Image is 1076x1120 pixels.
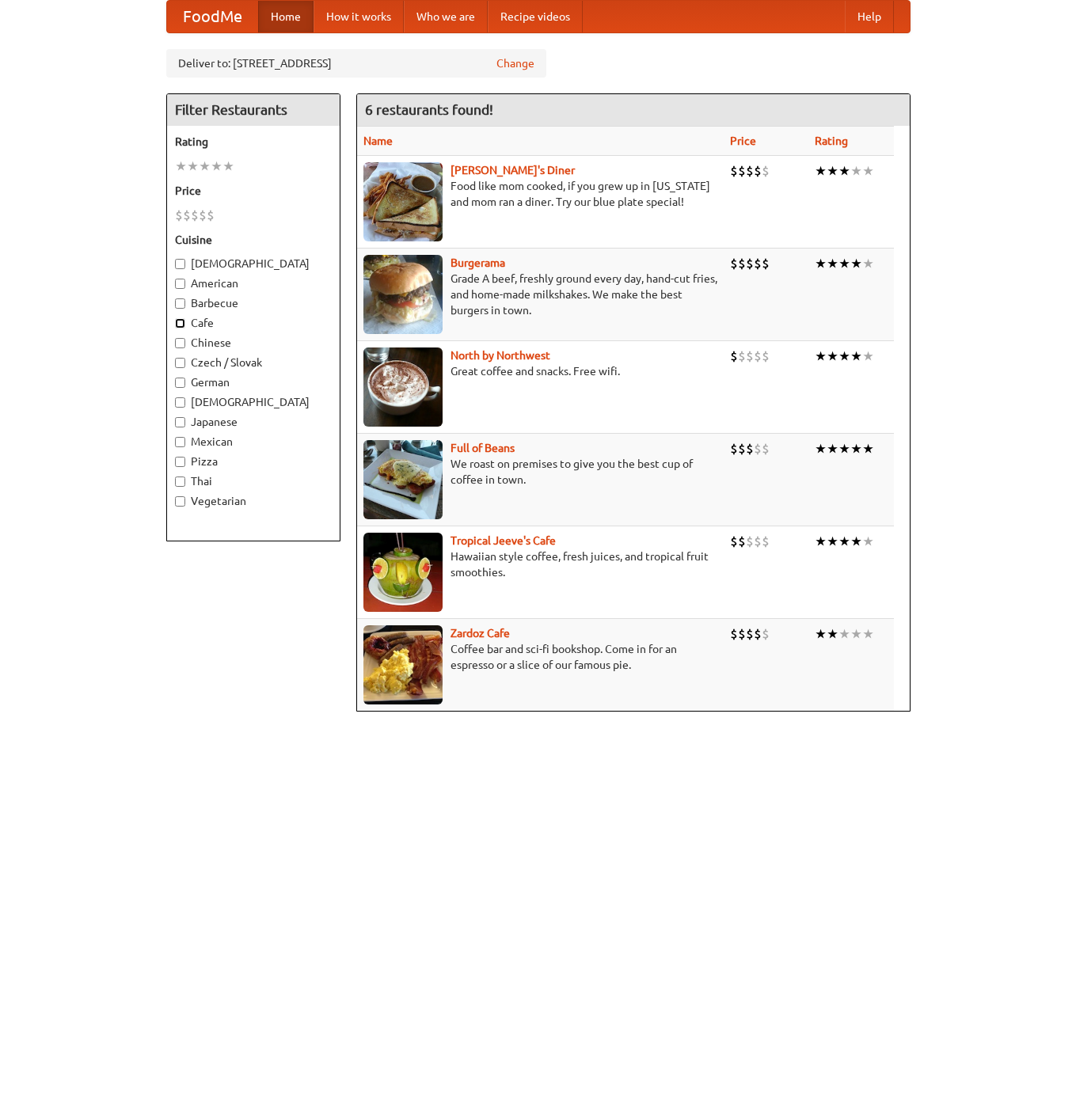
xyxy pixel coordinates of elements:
[862,162,874,180] li: ★
[175,183,332,199] h5: Price
[838,255,850,272] li: ★
[175,259,185,269] input: [DEMOGRAPHIC_DATA]
[363,271,717,318] p: Grade A beef, freshly ground every day, hand-cut fries, and home-made milkshakes. We make the bes...
[175,279,185,289] input: American
[175,358,185,368] input: Czech / Slovak
[862,347,874,365] li: ★
[166,49,546,78] div: Deliver to: [STREET_ADDRESS]
[175,417,185,427] input: Japanese
[175,335,332,351] label: Chinese
[862,533,874,550] li: ★
[815,347,827,365] li: ★
[451,442,515,454] a: Full of Beans
[845,1,894,32] a: Help
[754,162,762,180] li: $
[762,162,770,180] li: $
[175,454,332,469] label: Pizza
[850,625,862,643] li: ★
[827,625,838,643] li: ★
[175,232,332,248] h5: Cuisine
[815,255,827,272] li: ★
[746,533,754,550] li: $
[738,347,746,365] li: $
[730,255,738,272] li: $
[175,437,185,447] input: Mexican
[754,533,762,550] li: $
[175,473,332,489] label: Thai
[738,625,746,643] li: $
[838,625,850,643] li: ★
[175,374,332,390] label: German
[730,533,738,550] li: $
[730,162,738,180] li: $
[363,363,717,379] p: Great coffee and snacks. Free wifi.
[730,347,738,365] li: $
[175,355,332,370] label: Czech / Slovak
[207,207,215,224] li: $
[191,207,199,224] li: $
[862,625,874,643] li: ★
[187,158,199,175] li: ★
[363,178,717,210] p: Food like mom cooked, if you grew up in [US_STATE] and mom ran a diner. Try our blue plate special!
[850,347,862,365] li: ★
[746,347,754,365] li: $
[363,456,717,488] p: We roast on premises to give you the best cup of coffee in town.
[175,256,332,271] label: [DEMOGRAPHIC_DATA]
[363,625,443,704] img: zardoz.jpg
[850,255,862,272] li: ★
[862,440,874,457] li: ★
[838,347,850,365] li: ★
[363,533,443,612] img: jeeves.jpg
[365,102,493,117] ng-pluralize: 6 restaurants found!
[175,394,332,410] label: [DEMOGRAPHIC_DATA]
[451,349,550,362] a: North by Northwest
[862,255,874,272] li: ★
[175,315,332,331] label: Cafe
[815,162,827,180] li: ★
[815,533,827,550] li: ★
[827,162,838,180] li: ★
[754,440,762,457] li: $
[762,625,770,643] li: $
[183,207,191,224] li: $
[762,347,770,365] li: $
[746,440,754,457] li: $
[404,1,488,32] a: Who we are
[815,625,827,643] li: ★
[199,158,211,175] li: ★
[827,533,838,550] li: ★
[451,256,505,269] b: Burgerama
[746,255,754,272] li: $
[451,627,510,640] a: Zardoz Cafe
[451,164,575,177] a: [PERSON_NAME]'s Diner
[222,158,234,175] li: ★
[730,135,756,147] a: Price
[363,347,443,427] img: north.jpg
[738,162,746,180] li: $
[363,162,443,241] img: sallys.jpg
[175,476,185,487] input: Thai
[451,534,556,547] a: Tropical Jeeve's Cafe
[175,378,185,388] input: German
[815,135,848,147] a: Rating
[738,533,746,550] li: $
[175,298,185,309] input: Barbecue
[175,134,332,150] h5: Rating
[363,135,393,147] a: Name
[730,625,738,643] li: $
[363,255,443,334] img: burgerama.jpg
[175,493,332,509] label: Vegetarian
[838,440,850,457] li: ★
[850,440,862,457] li: ★
[167,1,258,32] a: FoodMe
[754,255,762,272] li: $
[175,397,185,408] input: [DEMOGRAPHIC_DATA]
[738,255,746,272] li: $
[175,275,332,291] label: American
[827,347,838,365] li: ★
[175,414,332,430] label: Japanese
[827,440,838,457] li: ★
